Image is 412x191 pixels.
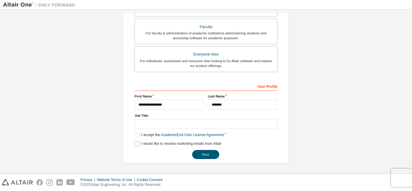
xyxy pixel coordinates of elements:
[138,50,274,59] div: Everyone else
[46,179,53,186] img: instagram.svg
[137,177,166,182] div: Cookie Consent
[81,177,97,182] div: Privacy
[135,113,277,118] label: Job Title
[81,182,166,187] p: © 2025 Altair Engineering, Inc. All Rights Reserved.
[138,59,274,68] div: For individuals, businesses and everyone else looking to try Altair software and explore our prod...
[138,23,274,31] div: Faculty
[192,150,219,159] button: Next
[36,179,43,186] img: facebook.svg
[135,81,277,91] div: Your Profile
[2,179,33,186] img: altair_logo.svg
[66,179,75,186] img: youtube.svg
[3,2,78,8] img: Altair One
[135,94,204,99] label: First Name
[161,133,224,137] a: Academic End-User License Agreement
[56,179,63,186] img: linkedin.svg
[97,177,137,182] div: Website Terms of Use
[135,132,224,138] label: I accept the
[138,31,274,40] div: For faculty & administrators of academic institutions administering students and accessing softwa...
[135,141,221,146] label: I would like to receive marketing emails from Altair
[208,94,277,99] label: Last Name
